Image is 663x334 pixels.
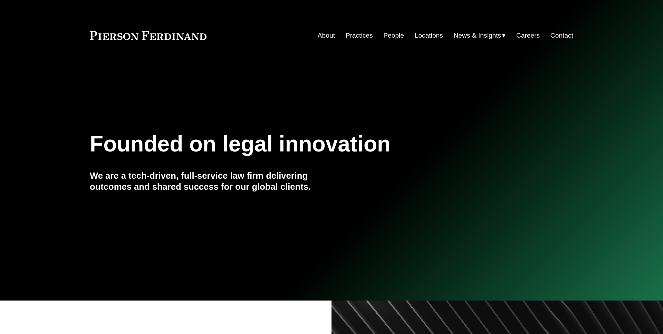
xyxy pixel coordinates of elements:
h4: We are a tech-driven, full-service law firm delivering outcomes and shared success for our global... [90,170,331,193]
a: About [318,29,335,42]
a: Locations [415,29,443,42]
h1: Founded on legal innovation [90,131,493,157]
a: Practices [346,29,373,42]
a: People [383,29,404,42]
a: Careers [516,29,540,42]
a: Contact [550,29,573,42]
span: News & Insights [454,30,501,42]
a: folder dropdown [454,29,506,42]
